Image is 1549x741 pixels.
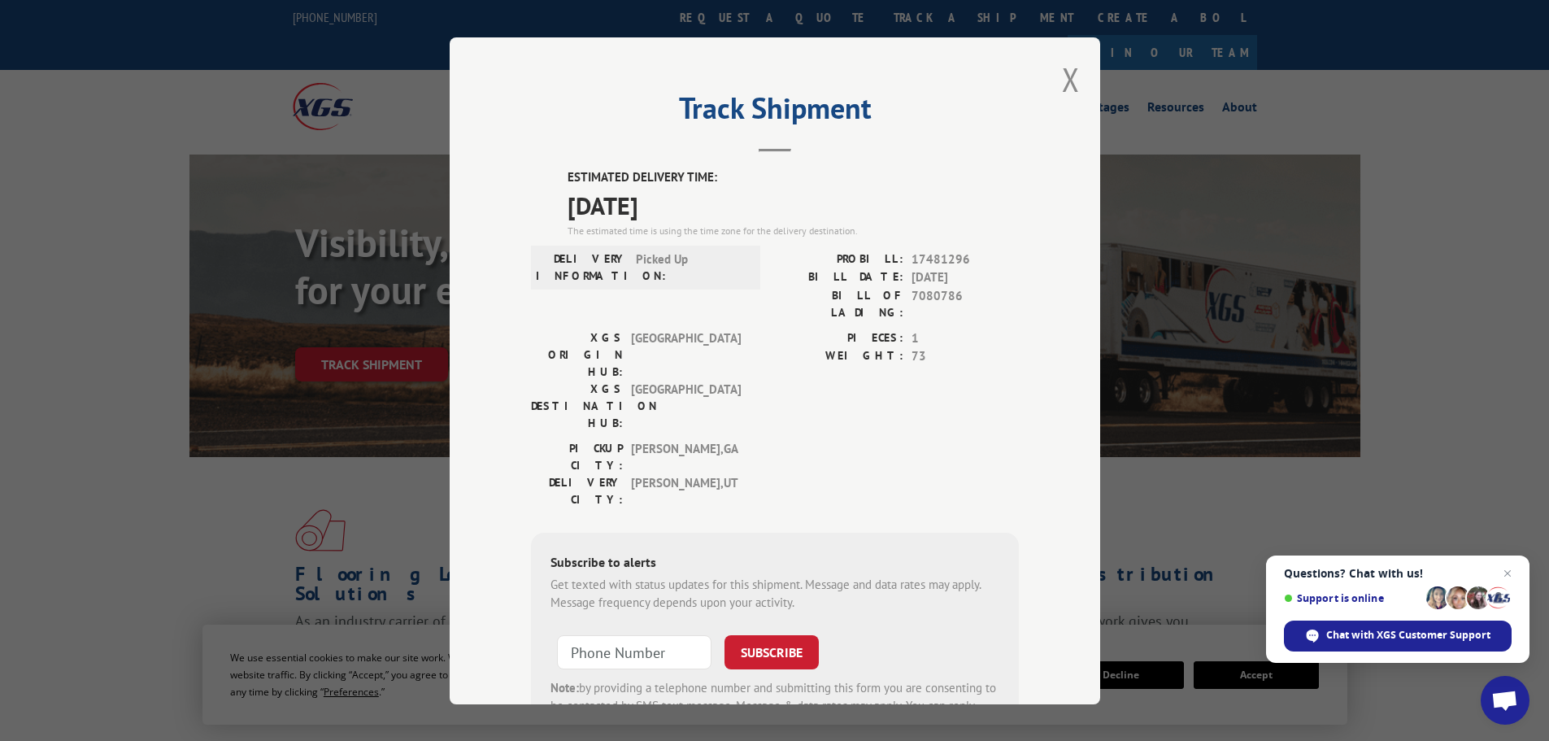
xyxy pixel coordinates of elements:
label: DELIVERY INFORMATION: [536,250,628,284]
input: Phone Number [557,634,711,669]
label: XGS ORIGIN HUB: [531,329,623,380]
span: 1 [912,329,1019,347]
span: [PERSON_NAME] , UT [631,473,741,508]
button: Close modal [1062,58,1080,101]
div: Subscribe to alerts [550,551,999,575]
label: ESTIMATED DELIVERY TIME: [568,168,1019,187]
span: Chat with XGS Customer Support [1326,628,1490,643]
label: DELIVERY CITY: [531,473,623,508]
div: by providing a telephone number and submitting this form you are consenting to be contacted by SM... [550,678,999,734]
span: [GEOGRAPHIC_DATA] [631,380,741,431]
span: Support is online [1284,592,1421,604]
span: Picked Up [636,250,746,284]
h2: Track Shipment [531,97,1019,128]
span: Questions? Chat with us! [1284,567,1512,580]
strong: Note: [550,679,579,695]
span: Close chat [1498,564,1517,583]
label: XGS DESTINATION HUB: [531,380,623,431]
label: WEIGHT: [775,347,903,366]
div: The estimated time is using the time zone for the delivery destination. [568,223,1019,238]
span: [DATE] [568,186,1019,223]
span: [GEOGRAPHIC_DATA] [631,329,741,380]
label: BILL OF LADING: [775,286,903,320]
div: Get texted with status updates for this shipment. Message and data rates may apply. Message frequ... [550,575,999,612]
span: [PERSON_NAME] , GA [631,439,741,473]
div: Chat with XGS Customer Support [1284,621,1512,652]
span: 73 [912,347,1019,366]
span: [DATE] [912,268,1019,287]
label: PIECES: [775,329,903,347]
span: 17481296 [912,250,1019,268]
div: Open chat [1481,676,1529,725]
label: BILL DATE: [775,268,903,287]
span: 7080786 [912,286,1019,320]
label: PROBILL: [775,250,903,268]
button: SUBSCRIBE [724,634,819,669]
label: PICKUP CITY: [531,439,623,473]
